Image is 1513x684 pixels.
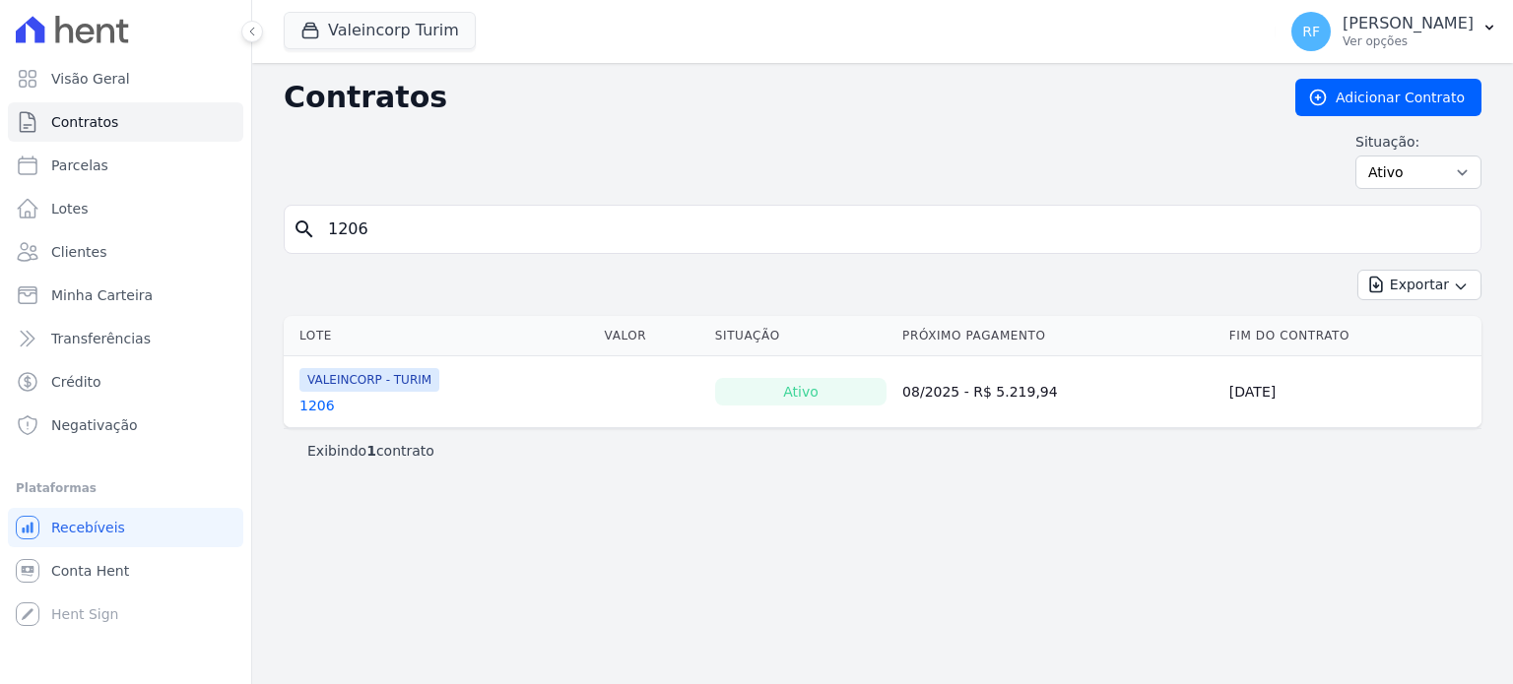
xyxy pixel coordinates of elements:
td: [DATE] [1221,356,1481,428]
a: Adicionar Contrato [1295,79,1481,116]
a: 1206 [299,396,335,415]
span: Conta Hent [51,561,129,581]
span: Recebíveis [51,518,125,537]
a: Visão Geral [8,59,243,98]
a: Crédito [8,362,243,402]
i: search [293,218,316,241]
span: RF [1302,25,1320,38]
span: Negativação [51,415,138,435]
button: Exportar [1357,270,1481,300]
p: Exibindo contrato [307,441,434,461]
th: Lote [284,316,597,356]
div: Ativo [715,378,887,405]
span: Transferências [51,329,151,348]
span: VALEINCORP - TURIM [299,368,439,392]
span: Crédito [51,372,101,392]
a: Parcelas [8,146,243,185]
a: Recebíveis [8,508,243,547]
a: Negativação [8,405,243,445]
a: Transferências [8,319,243,358]
th: Situação [707,316,894,356]
th: Próximo Pagamento [894,316,1221,356]
th: Fim do Contrato [1221,316,1481,356]
span: Contratos [51,112,118,132]
th: Valor [597,316,707,356]
b: 1 [366,443,376,459]
span: Minha Carteira [51,285,153,305]
a: Minha Carteira [8,276,243,315]
span: Lotes [51,199,89,218]
input: Buscar por nome do lote [316,210,1473,249]
a: Clientes [8,232,243,272]
a: 08/2025 - R$ 5.219,94 [902,384,1058,400]
span: Clientes [51,242,106,262]
h2: Contratos [284,80,1264,115]
a: Conta Hent [8,551,243,591]
p: Ver opções [1343,33,1474,49]
div: Plataformas [16,476,235,500]
span: Parcelas [51,155,108,175]
label: Situação: [1355,132,1481,152]
span: Visão Geral [51,69,130,89]
button: Valeincorp Turim [284,12,476,49]
a: Contratos [8,102,243,142]
a: Lotes [8,189,243,228]
button: RF [PERSON_NAME] Ver opções [1276,4,1513,59]
p: [PERSON_NAME] [1343,14,1474,33]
